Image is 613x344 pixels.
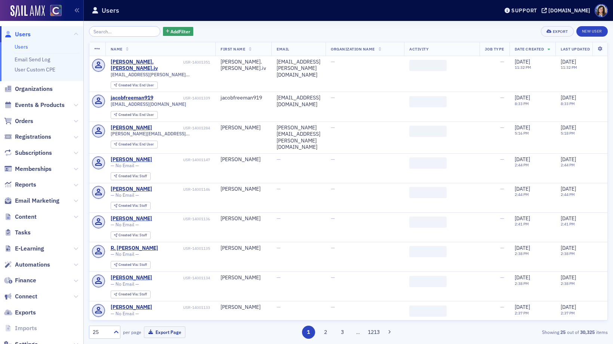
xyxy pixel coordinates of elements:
[118,204,147,208] div: Staff
[221,274,266,281] div: [PERSON_NAME]
[277,125,320,151] div: [PERSON_NAME][EMAIL_ADDRESS][PERSON_NAME][DOMAIN_NAME]
[159,246,210,251] div: USR-14001135
[221,95,266,101] div: jacobfreeman919
[221,186,266,193] div: [PERSON_NAME]
[515,304,530,310] span: [DATE]
[111,281,139,287] span: — No Email —
[4,181,36,189] a: Reports
[409,46,429,52] span: Activity
[163,27,194,36] button: AddFilter
[515,310,529,316] time: 2:37 PM
[111,274,152,281] div: [PERSON_NAME]
[331,245,335,251] span: —
[4,228,31,237] a: Tasks
[153,187,210,192] div: USR-14001146
[118,263,147,267] div: Staff
[561,281,575,286] time: 2:38 PM
[15,133,51,141] span: Registrations
[561,156,576,163] span: [DATE]
[500,58,504,65] span: —
[111,245,158,252] div: R. [PERSON_NAME]
[336,326,349,339] button: 3
[111,215,152,222] a: [PERSON_NAME]
[440,329,608,335] div: Showing out of items
[561,215,576,222] span: [DATE]
[515,46,544,52] span: Date Created
[548,7,590,14] div: [DOMAIN_NAME]
[500,274,504,281] span: —
[319,326,332,339] button: 2
[154,96,210,101] div: USR-14001339
[118,262,139,267] span: Created Via :
[331,304,335,310] span: —
[111,125,152,131] a: [PERSON_NAME]
[277,59,320,79] div: [EMAIL_ADDRESS][PERSON_NAME][DOMAIN_NAME]
[144,326,185,338] button: Export Page
[153,126,210,130] div: USR-14001284
[561,124,576,131] span: [DATE]
[515,185,530,192] span: [DATE]
[15,117,33,125] span: Orders
[4,292,37,301] a: Connect
[515,215,530,222] span: [DATE]
[4,30,31,39] a: Users
[111,291,151,298] div: Created Via: Staff
[4,213,37,221] a: Content
[561,310,575,316] time: 2:37 PM
[111,95,153,101] div: jacobfreeman919
[123,329,141,335] label: per page
[111,101,186,107] span: [EMAIL_ADDRESS][DOMAIN_NAME]
[111,111,158,119] div: Created Via: End User
[15,30,31,39] span: Users
[561,192,575,197] time: 2:44 PM
[353,329,363,335] span: …
[561,185,576,192] span: [DATE]
[153,157,210,162] div: USR-14001147
[541,26,573,37] button: Export
[15,66,55,73] a: User Custom CPE
[500,94,504,101] span: —
[111,202,151,210] div: Created Via: Staff
[277,274,281,281] span: —
[221,59,266,72] div: [PERSON_NAME].[PERSON_NAME].iv
[111,186,152,193] div: [PERSON_NAME]
[515,124,530,131] span: [DATE]
[331,215,335,222] span: —
[221,215,266,222] div: [PERSON_NAME]
[15,101,65,109] span: Events & Products
[331,94,335,101] span: —
[111,231,151,239] div: Created Via: Staff
[111,222,139,227] span: — No Email —
[4,245,44,253] a: E-Learning
[515,281,529,286] time: 2:38 PM
[500,304,504,310] span: —
[118,142,154,147] div: End User
[515,274,530,281] span: [DATE]
[331,58,335,65] span: —
[15,43,28,50] a: Users
[111,304,152,311] a: [PERSON_NAME]
[111,156,152,163] div: [PERSON_NAME]
[15,276,36,285] span: Finance
[221,46,245,52] span: First Name
[15,228,31,237] span: Tasks
[500,215,504,222] span: —
[4,133,51,141] a: Registrations
[561,162,575,168] time: 2:44 PM
[559,329,567,335] strong: 25
[561,274,576,281] span: [DATE]
[331,185,335,192] span: —
[409,60,447,71] span: ‌
[15,245,44,253] span: E-Learning
[15,56,50,63] a: Email Send Log
[500,245,504,251] span: —
[561,94,576,101] span: [DATE]
[4,149,52,157] a: Subscriptions
[118,292,147,297] div: Staff
[118,83,139,87] span: Created Via :
[4,85,53,93] a: Organizations
[15,324,37,332] span: Imports
[409,126,447,137] span: ‌
[500,124,504,131] span: —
